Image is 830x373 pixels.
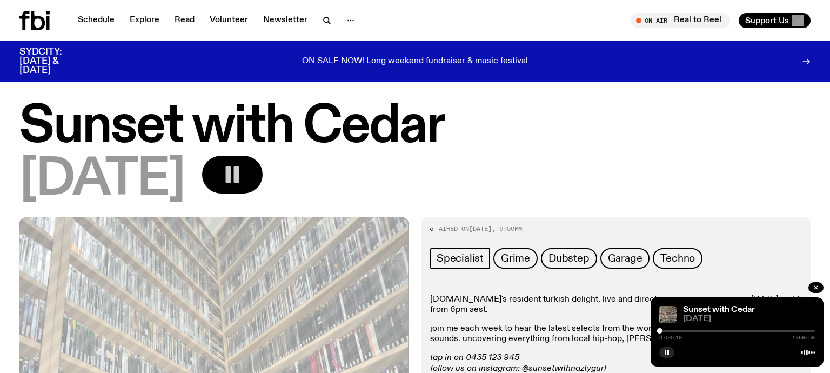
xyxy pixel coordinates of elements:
[430,295,802,315] p: [DOMAIN_NAME]'s resident turkish delight. live and direct on your airwaves every [DATE] night fro...
[439,224,469,233] span: Aired on
[19,156,185,204] span: [DATE]
[493,248,538,269] a: Grime
[469,224,492,233] span: [DATE]
[430,324,802,344] p: join me each week to hear the latest selects from the world of hip-hop, rap, R&B and future sound...
[257,13,314,28] a: Newsletter
[501,252,530,264] span: Grime
[430,364,606,373] em: follow us on instagram: @sunsetwithnaztygurl
[302,57,528,66] p: ON SALE NOW! Long weekend fundraiser & music festival
[71,13,121,28] a: Schedule
[600,248,650,269] a: Garage
[548,252,590,264] span: Dubstep
[683,315,815,323] span: [DATE]
[653,248,702,269] a: Techno
[659,306,677,323] img: A corner shot of the fbi music library
[541,248,597,269] a: Dubstep
[430,248,490,269] a: Specialist
[739,13,811,28] button: Support Us
[659,335,682,341] span: 0:00:19
[168,13,201,28] a: Read
[123,13,166,28] a: Explore
[608,252,642,264] span: Garage
[430,354,519,362] em: tap in on 0435 123 945
[683,305,755,314] a: Sunset with Cedar
[792,335,815,341] span: 1:59:58
[203,13,255,28] a: Volunteer
[19,103,811,151] h1: Sunset with Cedar
[437,252,484,264] span: Specialist
[492,224,522,233] span: , 6:00pm
[660,252,695,264] span: Techno
[631,13,730,28] button: On AirReal to Reel
[745,16,789,25] span: Support Us
[19,48,89,75] h3: SYDCITY: [DATE] & [DATE]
